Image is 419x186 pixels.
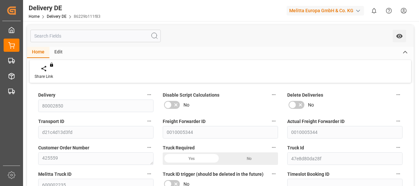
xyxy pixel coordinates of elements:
span: Melitta Truck ID [38,171,71,178]
span: Timeslot Booking ID [287,171,329,178]
a: Delivery DE [47,14,67,19]
button: Help Center [381,3,396,18]
div: Edit [49,47,68,58]
span: Disable Script Calculations [163,92,219,99]
span: Delivery [38,92,55,99]
button: Freight Forwarder ID [269,117,278,125]
span: Truck Id [287,144,304,151]
button: Delivery [145,90,154,99]
button: Transport ID [145,117,154,125]
button: open menu [393,30,406,42]
span: Truck ID trigger (should be deleted in the future) [163,171,264,178]
span: Truck Required [163,144,195,151]
button: Melitta Europa GmbH & Co. KG [287,4,367,17]
button: Disable Script Calculations [269,90,278,99]
button: Timeslot Booking ID [394,170,403,178]
button: Truck Id [394,143,403,152]
button: Melitta Truck ID [145,170,154,178]
button: Customer Order Number [145,143,154,152]
div: Delivery DE [29,3,100,13]
span: No [183,102,189,108]
span: No [308,102,314,108]
button: Delete Deliveries [394,90,403,99]
button: Actual Freight Forwarder ID [394,117,403,125]
span: Freight Forwarder ID [163,118,206,125]
span: Customer Order Number [38,144,89,151]
input: Search Fields [30,30,161,42]
button: Truck Required [269,143,278,152]
a: Home [29,14,40,19]
span: Actual Freight Forwarder ID [287,118,345,125]
span: Transport ID [38,118,64,125]
button: show 0 new notifications [367,3,381,18]
div: Melitta Europa GmbH & Co. KG [287,6,364,15]
textarea: 425559 [38,152,154,165]
div: Home [27,47,49,58]
button: Truck ID trigger (should be deleted in the future) [269,170,278,178]
span: Delete Deliveries [287,92,323,99]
